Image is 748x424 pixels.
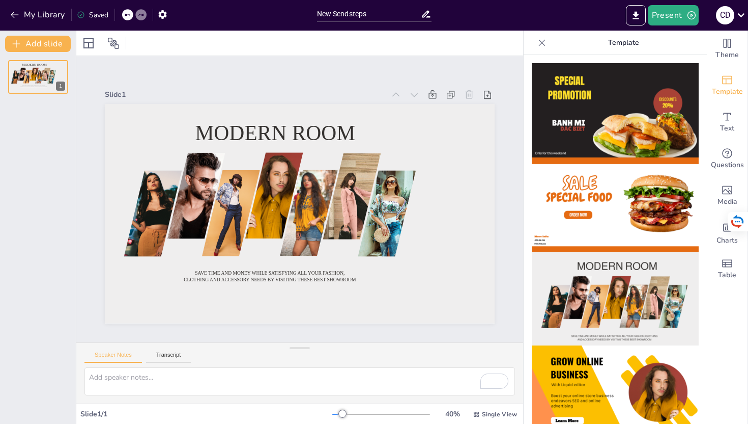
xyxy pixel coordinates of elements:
[532,63,699,157] img: thumb-1.png
[532,157,699,252] img: thumb-2.png
[707,67,747,104] div: Add ready made slides
[5,36,71,52] button: Add slide
[720,123,734,134] span: Text
[707,251,747,287] div: Add a table
[707,177,747,214] div: Add images, graphics, shapes or video
[712,86,743,97] span: Template
[717,196,737,207] span: Media
[532,252,699,346] img: thumb-3.png
[707,214,747,251] div: Add charts and graphs
[8,7,69,23] button: My Library
[482,410,517,418] span: Single View
[80,35,97,51] div: Layout
[146,352,191,363] button: Transcript
[707,104,747,141] div: Add text boxes
[80,409,332,419] div: Slide 1 / 1
[648,5,699,25] button: Present
[716,235,738,246] span: Charts
[716,6,734,24] div: C D
[626,5,646,25] button: Export to PowerPoint
[84,367,515,395] textarea: To enrich screen reader interactions, please activate Accessibility in Grammarly extension settings
[84,352,142,363] button: Speaker Notes
[158,208,310,299] span: Save time and money while satisfying all your fashion, clothing and accessory needs by visiting t...
[237,79,387,179] span: Modern room
[8,60,68,94] div: 1
[716,5,734,25] button: C D
[317,7,421,21] input: Insert title
[56,82,65,91] div: 1
[718,270,736,281] span: Table
[22,63,46,66] span: Modern room
[20,86,47,88] span: Save time and money while satisfying all your fashion, clothing and accessory needs by visiting t...
[181,7,428,155] div: Slide 1
[440,409,465,419] div: 40 %
[715,49,739,61] span: Theme
[107,37,120,49] span: Position
[550,31,697,55] p: Template
[77,10,108,20] div: Saved
[707,141,747,177] div: Get real-time input from your audience
[711,160,744,171] span: Questions
[707,31,747,67] div: Change the overall theme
